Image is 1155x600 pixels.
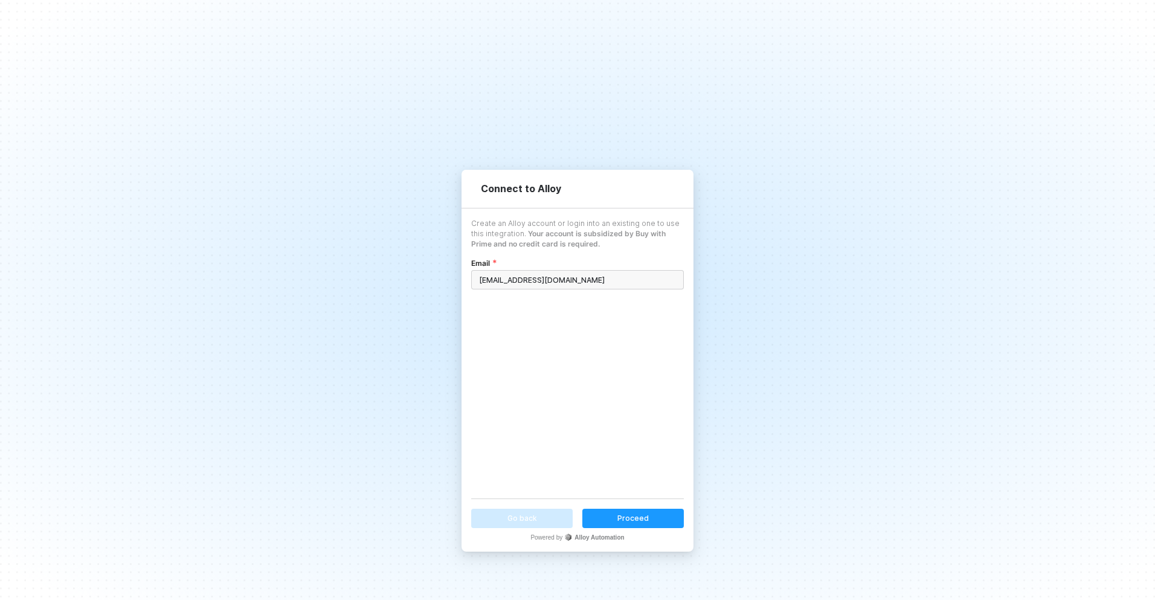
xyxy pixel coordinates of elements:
[471,229,666,248] span: Your account is subsidized by Buy with Prime and no credit card is required.
[617,513,649,523] div: Proceed
[481,182,561,195] div: Connect to Alloy
[582,509,684,528] button: Proceed
[565,533,624,542] div: Alloy Automation
[471,509,573,528] button: Go back
[507,513,537,523] div: Go back
[471,533,684,542] div: Powered by
[471,259,497,268] label: Email
[471,218,684,249] div: Create an Alloy account or login into an existing one to use this integration.
[471,270,684,289] input: you@company.com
